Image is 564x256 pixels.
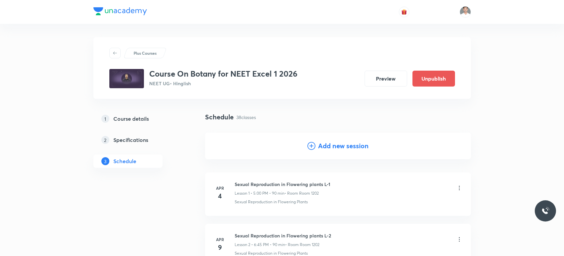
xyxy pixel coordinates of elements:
[113,136,148,144] h5: Specifications
[109,69,144,88] img: d59ddcb7181d4913b39e1bb0f16f4d4a.jpg
[101,115,109,123] p: 1
[93,112,184,125] a: 1Course details
[318,141,369,151] h4: Add new session
[113,157,136,165] h5: Schedule
[444,133,471,159] img: Add
[134,50,157,56] p: Plus Courses
[412,71,455,87] button: Unpublish
[399,7,409,17] button: avatar
[205,112,234,122] h4: Schedule
[460,6,471,18] img: Mant Lal
[213,242,227,252] h4: 9
[235,181,330,188] h6: Sexual Reproduction in Flowering plants L-1
[235,242,285,248] p: Lesson 2 • 6:45 PM • 90 min
[213,185,227,191] h6: Apr
[235,190,284,196] p: Lesson 1 • 5:00 PM • 90 min
[541,207,549,215] img: ttu
[236,114,256,121] p: 38 classes
[235,199,308,205] p: Sexual Reproduction in Flowering Plants
[93,7,147,15] img: Company Logo
[101,136,109,144] p: 2
[113,115,149,123] h5: Course details
[213,191,227,201] h4: 4
[235,232,331,239] h6: Sexual Reproduction in Flowering plants L-2
[285,242,319,248] p: • Room Room 1202
[213,236,227,242] h6: Apr
[149,69,297,79] h3: Course On Botany for NEET Excel 1 2026
[284,190,319,196] p: • Room Room 1202
[401,9,407,15] img: avatar
[93,7,147,17] a: Company Logo
[93,133,184,147] a: 2Specifications
[101,157,109,165] p: 3
[365,71,407,87] button: Preview
[149,80,297,87] p: NEET UG • Hinglish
